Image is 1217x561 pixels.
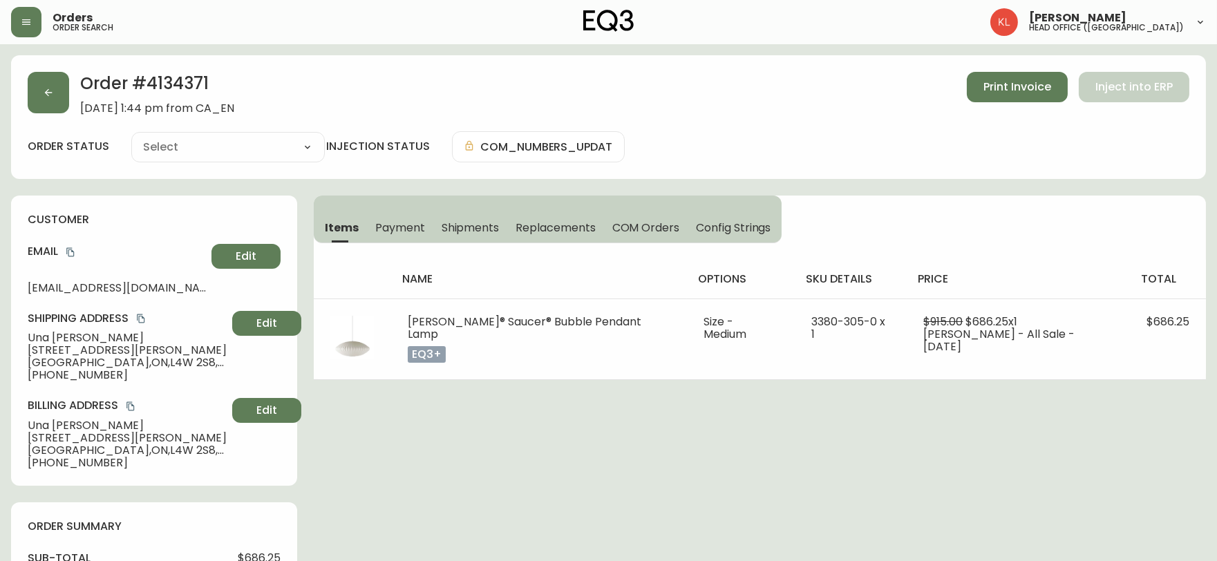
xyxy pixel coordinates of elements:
[28,419,227,432] span: Una [PERSON_NAME]
[80,102,234,115] span: [DATE] 1:44 pm from CA_EN
[28,139,109,154] label: order status
[236,249,256,264] span: Edit
[53,12,93,23] span: Orders
[28,332,227,344] span: Una [PERSON_NAME]
[28,457,227,469] span: [PHONE_NUMBER]
[1029,12,1126,23] span: [PERSON_NAME]
[516,220,595,235] span: Replacements
[983,79,1051,95] span: Print Invoice
[325,220,359,235] span: Items
[28,369,227,381] span: [PHONE_NUMBER]
[918,272,1119,287] h4: price
[402,272,676,287] h4: name
[80,72,234,102] h2: Order # 4134371
[583,10,634,32] img: logo
[53,23,113,32] h5: order search
[124,399,138,413] button: copy
[923,326,1075,354] span: [PERSON_NAME] - All Sale - [DATE]
[28,212,281,227] h4: customer
[256,403,277,418] span: Edit
[28,444,227,457] span: [GEOGRAPHIC_DATA] , ON , L4W 2S8 , CA
[375,220,425,235] span: Payment
[811,314,885,342] span: 3380-305-0 x 1
[1147,314,1189,330] span: $686.25
[28,282,206,294] span: [EMAIL_ADDRESS][DOMAIN_NAME]
[28,398,227,413] h4: Billing Address
[806,272,896,287] h4: sku details
[696,220,771,235] span: Config Strings
[28,344,227,356] span: [STREET_ADDRESS][PERSON_NAME]
[134,312,148,325] button: copy
[28,244,206,259] h4: Email
[965,314,1017,330] span: $686.25 x 1
[64,245,77,259] button: copy
[326,139,430,154] h4: injection status
[612,220,680,235] span: COM Orders
[408,314,641,342] span: [PERSON_NAME]® Saucer® Bubble Pendant Lamp
[1141,272,1195,287] h4: total
[232,311,301,336] button: Edit
[330,316,375,360] img: b14c844c-e203-470d-a501-ea2cd6195a58.jpg
[1029,23,1184,32] h5: head office ([GEOGRAPHIC_DATA])
[704,316,778,341] li: Size - Medium
[408,346,446,363] p: eq3+
[967,72,1068,102] button: Print Invoice
[232,398,301,423] button: Edit
[28,356,227,369] span: [GEOGRAPHIC_DATA] , ON , L4W 2S8 , CA
[990,8,1018,36] img: 2c0c8aa7421344cf0398c7f872b772b5
[211,244,281,269] button: Edit
[256,316,277,331] span: Edit
[28,432,227,444] span: [STREET_ADDRESS][PERSON_NAME]
[28,519,281,534] h4: order summary
[442,220,500,235] span: Shipments
[698,272,784,287] h4: options
[28,311,227,326] h4: Shipping Address
[923,314,963,330] span: $915.00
